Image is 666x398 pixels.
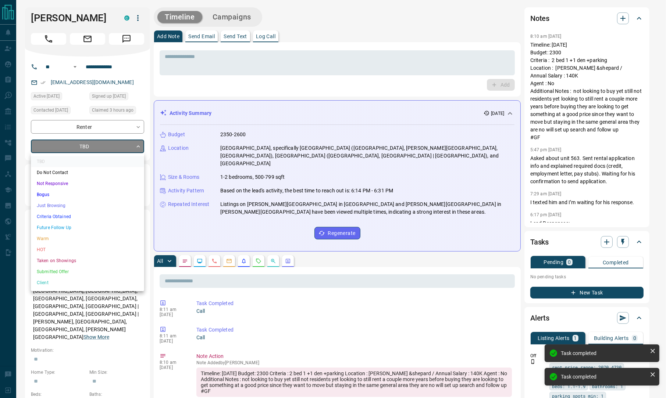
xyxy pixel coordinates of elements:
li: Client [31,277,144,288]
li: Future Follow Up [31,222,144,233]
li: Warm [31,233,144,244]
li: Do Not Contact [31,167,144,178]
li: Not Responsive [31,178,144,189]
div: Task completed [561,374,647,380]
li: Bogus [31,189,144,200]
li: Criteria Obtained [31,211,144,222]
li: HOT [31,244,144,255]
li: Just Browsing [31,200,144,211]
div: Task completed [561,350,647,356]
li: Taken on Showings [31,255,144,266]
li: Submitted Offer [31,266,144,277]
